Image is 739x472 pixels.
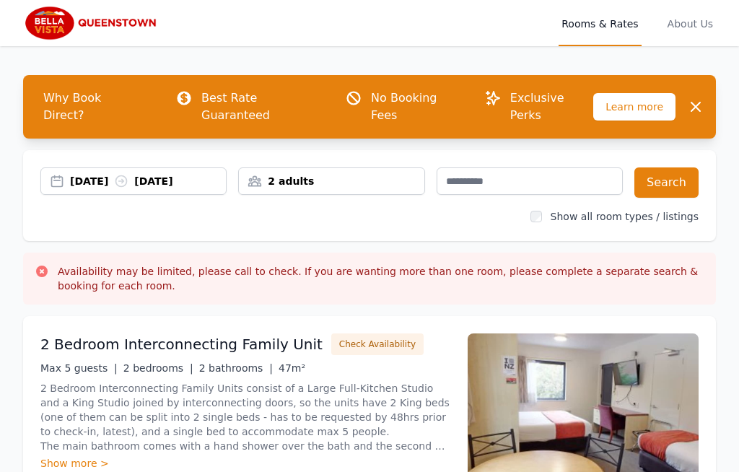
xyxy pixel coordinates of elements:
p: Best Rate Guaranteed [201,89,322,124]
span: 2 bedrooms | [123,362,193,374]
span: 47m² [279,362,305,374]
span: Max 5 guests | [40,362,118,374]
div: Show more > [40,456,450,471]
label: Show all room types / listings [551,211,699,222]
p: 2 Bedroom Interconnecting Family Units consist of a Large Full-Kitchen Studio and a King Studio j... [40,381,450,453]
span: Why Book Direct? [32,84,152,130]
h3: 2 Bedroom Interconnecting Family Unit [40,334,323,354]
span: Learn more [593,93,675,121]
button: Search [634,167,699,198]
img: Bella Vista Queenstown [23,6,162,40]
span: 2 bathrooms | [199,362,273,374]
div: 2 adults [239,174,424,188]
div: [DATE] [DATE] [70,174,226,188]
p: Exclusive Perks [510,89,593,124]
p: No Booking Fees [371,89,461,124]
button: Check Availability [331,333,424,355]
h3: Availability may be limited, please call to check. If you are wanting more than one room, please ... [58,264,704,293]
